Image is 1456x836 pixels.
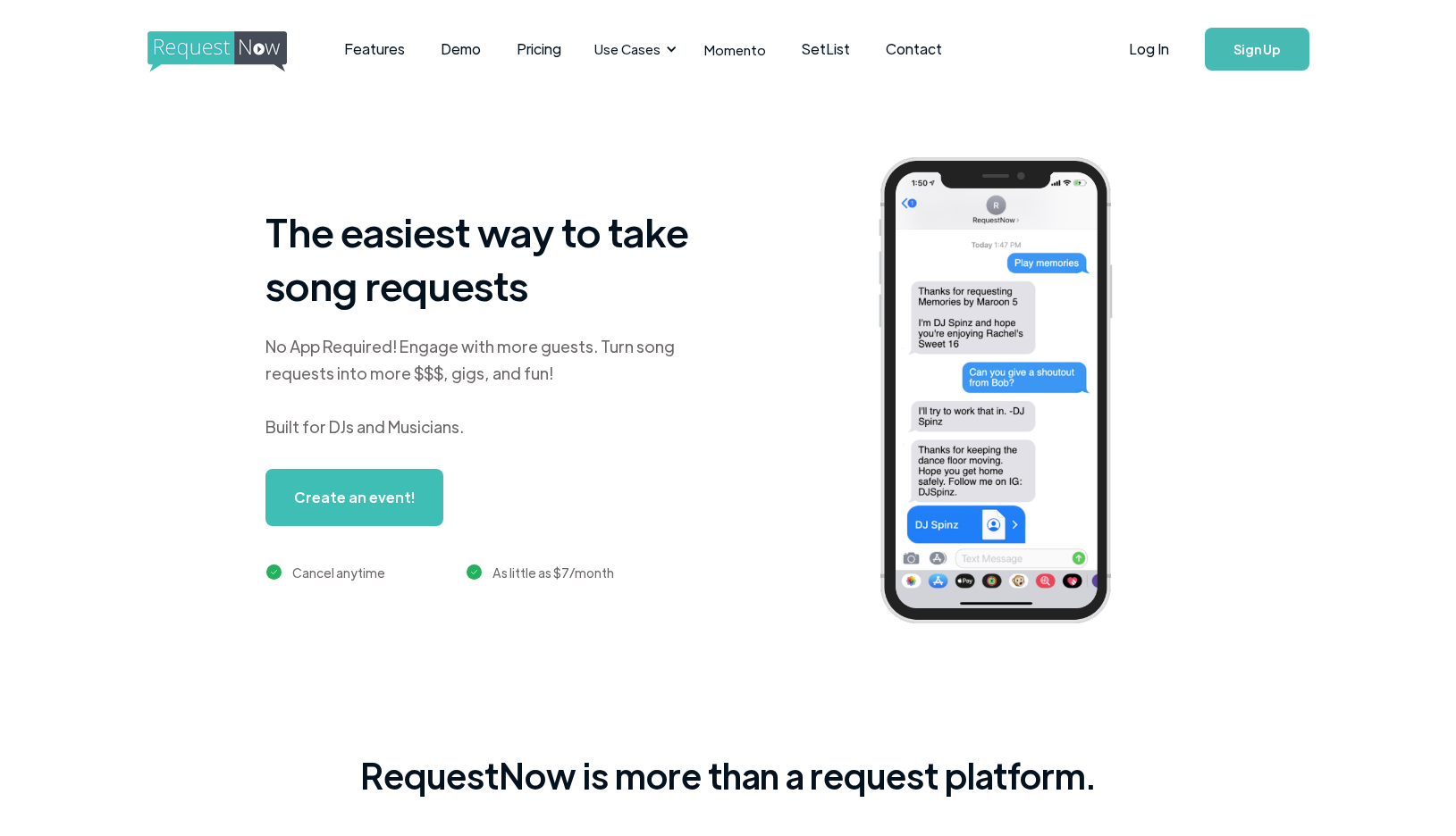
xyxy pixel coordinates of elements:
div: No App Required! Engage with more guests. Turn song requests into more $$$, gigs, and fun! Built ... [265,333,712,440]
div: Use Cases [594,39,661,59]
a: Momento [686,23,784,76]
a: Create an event! [265,469,443,526]
img: requestnow logo [147,31,320,72]
a: SetList [784,21,868,77]
div: Use Cases [584,21,682,77]
img: green checkmark [266,564,282,580]
div: Cancel anytime [292,562,385,583]
a: Log In [1111,18,1187,80]
a: Sign Up [1205,28,1309,71]
a: Features [326,21,423,77]
a: Pricing [499,21,579,77]
a: home [147,31,282,67]
a: Demo [423,21,499,77]
div: As little as $7/month [492,562,614,583]
a: Contact [868,21,960,77]
img: iphone screenshot [858,145,1160,642]
h1: The easiest way to take song requests [265,205,712,312]
img: green checkmark [467,564,482,580]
